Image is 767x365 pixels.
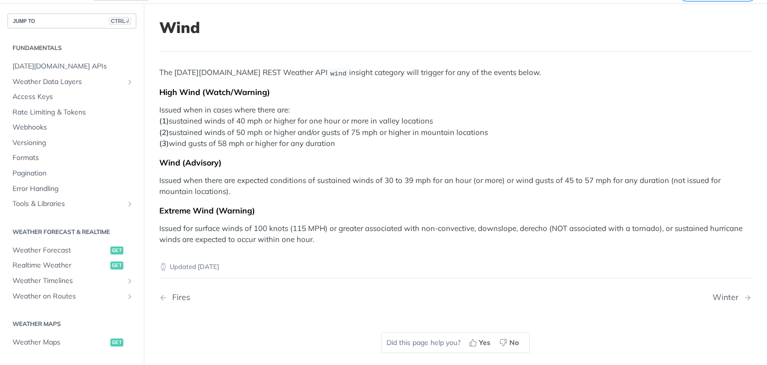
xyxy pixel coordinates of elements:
a: Next Page: Winter [713,292,752,302]
button: No [496,335,524,350]
p: Issued for surface winds of 100 knots (115 MPH) or greater associated with non-convective, downsl... [159,223,752,245]
a: Webhooks [7,120,136,135]
button: Show subpages for Weather on Routes [126,292,134,300]
strong: (1) [159,116,169,125]
a: Access Keys [7,89,136,104]
button: Yes [465,335,496,350]
span: Weather Timelines [12,276,123,286]
a: Rate Limiting & Tokens [7,105,136,120]
span: No [509,337,519,348]
button: Show subpages for Tools & Libraries [126,200,134,208]
p: Updated [DATE] [159,262,752,272]
a: Weather Mapsget [7,335,136,350]
p: Issued when there are expected conditions of sustained winds of 30 to 39 mph for an hour (or more... [159,175,752,197]
a: Weather on RoutesShow subpages for Weather on Routes [7,289,136,304]
div: Did this page help you? [381,332,530,353]
span: Error Handling [12,184,134,194]
strong: (3) [159,138,169,148]
h1: Wind [159,18,752,36]
a: Weather Forecastget [7,243,136,258]
a: Error Handling [7,181,136,196]
div: High Wind (Watch/Warning) [159,87,752,97]
a: [DATE][DOMAIN_NAME] APIs [7,59,136,74]
a: Pagination [7,166,136,181]
div: Winter [713,292,744,302]
span: Formats [12,153,134,163]
span: Access Keys [12,92,134,102]
span: Weather Forecast [12,245,108,255]
div: Wind (Advisory) [159,157,752,167]
span: get [110,246,123,254]
a: Realtime Weatherget [7,258,136,273]
span: Weather on Routes [12,291,123,301]
a: Tools & LibrariesShow subpages for Tools & Libraries [7,196,136,211]
a: Formats [7,150,136,165]
span: Weather Maps [12,337,108,347]
span: wind [330,69,346,77]
span: [DATE][DOMAIN_NAME] APIs [12,61,134,71]
span: Yes [479,337,490,348]
h2: Weather Forecast & realtime [7,227,136,236]
p: The [DATE][DOMAIN_NAME] REST Weather API insight category will trigger for any of the events below. [159,67,752,78]
span: Rate Limiting & Tokens [12,107,134,117]
nav: Pagination Controls [159,282,752,312]
h2: Weather Maps [7,319,136,328]
div: Extreme Wind (Warning) [159,205,752,215]
span: Pagination [12,168,134,178]
h2: Fundamentals [7,43,136,52]
span: Weather Data Layers [12,77,123,87]
span: CTRL-/ [109,17,131,25]
a: Versioning [7,135,136,150]
a: Weather Data LayersShow subpages for Weather Data Layers [7,74,136,89]
span: Realtime Weather [12,260,108,270]
span: Tools & Libraries [12,199,123,209]
a: Previous Page: Fires [159,292,413,302]
div: Fires [167,292,190,302]
button: Show subpages for Weather Timelines [126,277,134,285]
strong: (2) [159,127,169,137]
span: get [110,261,123,269]
span: Webhooks [12,122,134,132]
p: Issued when in cases where there are: sustained winds of 40 mph or higher for one hour or more in... [159,104,752,149]
button: JUMP TOCTRL-/ [7,13,136,28]
a: Weather TimelinesShow subpages for Weather Timelines [7,273,136,288]
button: Show subpages for Weather Data Layers [126,78,134,86]
span: Versioning [12,138,134,148]
span: get [110,338,123,346]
